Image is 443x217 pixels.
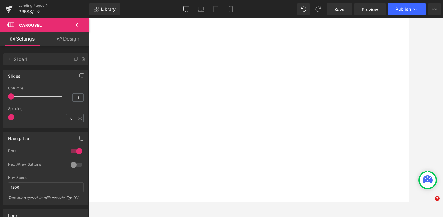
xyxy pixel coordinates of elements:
[78,116,83,120] span: px
[8,148,64,155] div: Dots
[18,3,89,8] a: Landing Pages
[428,3,441,15] button: More
[8,195,84,204] div: Transition speed. in miliseconds. Eg: 300
[435,196,440,201] span: 2
[194,3,209,15] a: Laptop
[312,3,324,15] button: Redo
[46,32,91,46] a: Design
[14,53,66,65] span: Slide 1
[101,6,116,12] span: Library
[422,196,437,211] iframe: Intercom live chat
[8,107,84,111] div: Spacing
[8,70,20,79] div: Slides
[396,7,411,12] span: Publish
[19,23,42,28] span: Carousel
[89,3,120,15] a: New Library
[209,3,223,15] a: Tablet
[8,132,30,141] div: Navigation
[388,3,426,15] button: Publish
[179,3,194,15] a: Desktop
[297,3,310,15] button: Undo
[8,162,64,168] div: Next/Prev Buttons
[8,176,84,180] div: Nav Speed
[354,3,386,15] a: Preview
[334,6,344,13] span: Save
[8,86,84,90] div: Columns
[223,3,238,15] a: Mobile
[362,6,378,13] span: Preview
[18,9,34,14] span: PRESS/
